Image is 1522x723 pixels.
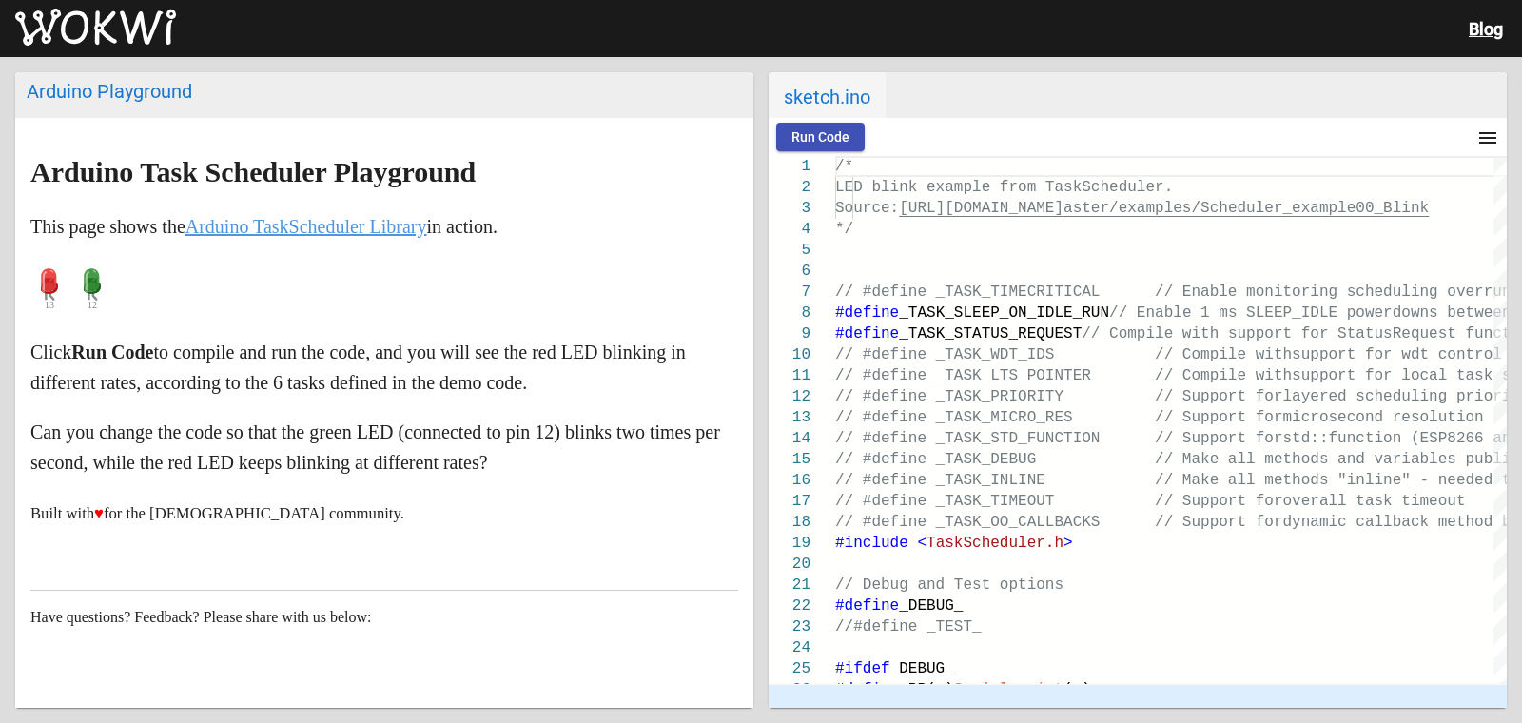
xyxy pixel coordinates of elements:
[1469,19,1503,39] a: Blog
[30,504,404,522] small: Built with for the [DEMOGRAPHIC_DATA] community.
[1018,681,1063,698] span: print
[30,417,738,478] p: Can you change the code so that the green LED (connected to pin 12) blinks two times per second, ...
[769,533,810,554] div: 19
[835,409,1282,426] span: // #define _TASK_MICRO_RES // Support for
[30,337,738,398] p: Click to compile and run the code, and you will see the red LED blinking in different rates, acco...
[769,596,810,616] div: 22
[1063,681,1100,698] span: (a);
[917,535,927,552] span: <
[769,198,810,219] div: 3
[769,261,810,282] div: 6
[835,493,1282,510] span: // #define _TASK_TIMEOUT // Support for
[1282,493,1465,510] span: overall task timeout
[899,200,1063,217] span: [URL][DOMAIN_NAME]
[835,179,1173,196] span: LED blink example from TaskScheduler.
[835,681,899,698] span: #define
[769,512,810,533] div: 18
[769,449,810,470] div: 15
[776,123,865,151] button: Run Code
[1282,409,1483,426] span: microsecond resolution
[835,597,899,615] span: #define
[71,342,153,362] strong: Run Code
[835,283,1292,301] span: // #define _TASK_TIMECRITICAL // Enable monit
[899,681,954,698] span: _PP(a)
[30,157,738,187] h2: Arduino Task Scheduler Playground
[769,386,810,407] div: 12
[769,575,810,596] div: 21
[927,535,1063,552] span: TaskScheduler.h
[954,681,1009,698] span: Serial
[27,80,742,103] div: Arduino Playground
[769,72,886,118] span: sketch.ino
[769,365,810,386] div: 11
[835,660,890,677] span: #ifdef
[769,407,810,428] div: 13
[769,156,810,177] div: 1
[30,609,372,625] span: Have questions? Feedback? Please share with us below:
[769,491,810,512] div: 17
[769,219,810,240] div: 4
[185,216,427,237] a: Arduino TaskScheduler Library
[30,211,738,242] p: This page shows the in action.
[835,200,899,217] span: Source:
[769,658,810,679] div: 25
[769,282,810,303] div: 7
[835,535,908,552] span: #include
[835,451,1292,468] span: // #define _TASK_DEBUG // Make all met
[1063,200,1429,217] span: aster/examples/Scheduler_example00_Blink
[1476,127,1499,149] mat-icon: menu
[769,177,810,198] div: 2
[835,325,899,342] span: #define
[769,240,810,261] div: 5
[769,679,810,700] div: 26
[835,346,1292,363] span: // #define _TASK_WDT_IDS // Compile with
[769,303,810,323] div: 8
[1063,535,1073,552] span: >
[835,367,1292,384] span: // #define _TASK_LTS_POINTER // Compile with
[835,156,836,157] textarea: Editor content;Press Alt+F1 for Accessibility Options.
[769,637,810,658] div: 24
[769,344,810,365] div: 10
[835,576,1063,594] span: // Debug and Test options
[769,616,810,637] div: 23
[835,430,1282,447] span: // #define _TASK_STD_FUNCTION // Support for
[15,9,176,47] img: Wokwi
[1008,681,1018,698] span: .
[899,304,1109,322] span: _TASK_SLEEP_ON_IDLE_RUN
[835,388,1282,405] span: // #define _TASK_PRIORITY // Support for
[899,597,963,615] span: _DEBUG_
[94,504,104,522] span: ♥
[890,660,954,677] span: _DEBUG_
[835,472,1292,489] span: // #define _TASK_INLINE // Make all met
[769,554,810,575] div: 20
[769,323,810,344] div: 9
[835,618,982,635] span: //#define _TEST_
[1292,283,1520,301] span: oring scheduling overruns
[769,470,810,491] div: 16
[899,325,1082,342] span: _TASK_STATUS_REQUEST
[835,304,899,322] span: #define
[769,428,810,449] div: 14
[835,514,1282,531] span: // #define _TASK_OO_CALLBACKS // Support for
[791,129,849,145] span: Run Code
